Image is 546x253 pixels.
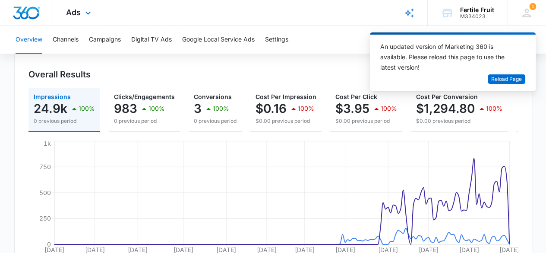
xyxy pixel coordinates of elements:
p: 24.9k [34,102,67,115]
span: Cost Per Impression [256,93,316,100]
button: Google Local Service Ads [182,26,255,54]
div: account name [460,6,494,13]
p: 0 previous period [34,117,95,125]
span: Reload Page [491,75,522,83]
p: $0.00 previous period [416,117,502,125]
p: 0 previous period [114,117,175,125]
span: Impressions [34,93,71,100]
span: Clicks/Engagements [114,93,175,100]
p: $0.00 previous period [256,117,316,125]
button: Reload Page [488,74,525,84]
span: Conversions [194,93,232,100]
div: account id [460,13,494,19]
p: $3.95 [335,102,369,115]
span: 1 [529,3,536,10]
tspan: 0 [47,240,50,248]
span: Ads [66,8,81,17]
p: 100% [486,106,502,112]
span: Cost Per Click [335,93,377,100]
button: Campaigns [89,26,121,54]
p: 3 [194,102,202,115]
p: $0.00 previous period [335,117,397,125]
p: 100% [381,106,397,112]
p: 0 previous period [194,117,237,125]
div: notifications count [529,3,536,10]
p: $0.16 [256,102,287,115]
p: 100% [148,106,165,112]
p: $1,294.80 [416,102,475,115]
button: Digital TV Ads [131,26,172,54]
tspan: 500 [39,189,50,196]
tspan: 750 [39,163,50,170]
tspan: 1k [43,140,50,147]
div: An updated version of Marketing 360 is available. Please reload this page to use the latest version! [380,42,515,73]
h3: Overall Results [28,68,91,81]
p: 983 [114,102,137,115]
button: Settings [265,26,288,54]
p: 100% [298,106,314,112]
p: 100% [79,106,95,112]
tspan: 250 [39,215,50,222]
p: 100% [213,106,229,112]
button: Overview [16,26,42,54]
button: Channels [53,26,79,54]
